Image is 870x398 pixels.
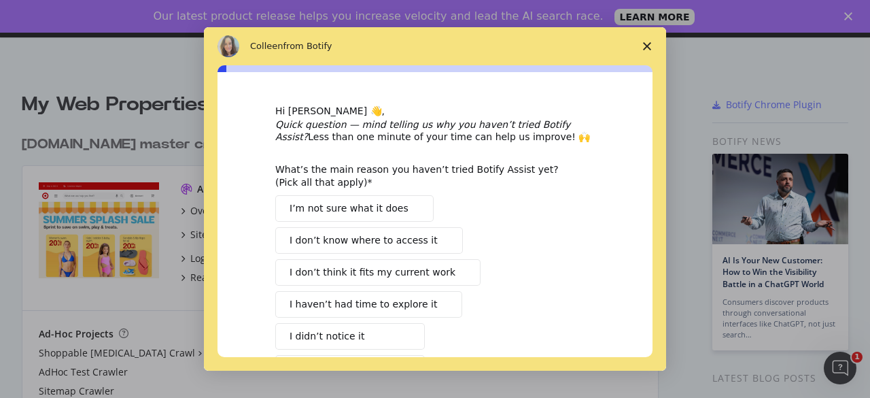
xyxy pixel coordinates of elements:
[275,118,595,143] div: Less than one minute of your time can help us improve! 🙌
[275,163,574,188] div: What’s the main reason you haven’t tried Botify Assist yet? (Pick all that apply)
[275,355,425,382] button: Other (Please specify)
[217,35,239,57] img: Profile image for Colleen
[614,9,695,25] a: LEARN MORE
[290,265,455,280] span: I don’t think it fits my current work
[290,297,437,312] span: I haven’t had time to explore it
[283,41,332,51] span: from Botify
[275,323,425,350] button: I didn’t notice it
[275,291,462,318] button: I haven’t had time to explore it
[275,195,434,222] button: I’m not sure what it does
[275,119,570,142] i: Quick question — mind telling us why you haven’t tried Botify Assist?
[628,27,666,65] span: Close survey
[290,329,364,344] span: I didn’t notice it
[275,227,463,254] button: I don’t know where to access it
[290,201,408,216] span: I’m not sure what it does
[275,259,481,286] button: I don’t think it fits my current work
[844,12,858,20] div: Close
[154,10,604,23] div: Our latest product release helps you increase velocity and lead the AI search race.
[275,105,595,118] div: Hi [PERSON_NAME] 👋,
[250,41,283,51] span: Colleen
[290,233,438,248] span: I don’t know where to access it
